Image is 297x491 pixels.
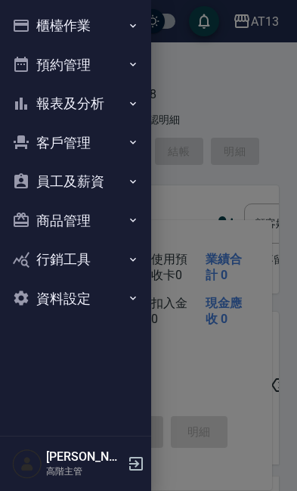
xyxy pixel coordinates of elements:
h5: [PERSON_NAME] [46,449,123,465]
button: 櫃檯作業 [6,6,145,45]
button: 商品管理 [6,201,145,241]
button: 客戶管理 [6,123,145,163]
button: 員工及薪資 [6,162,145,201]
button: 行銷工具 [6,240,145,279]
button: 資料設定 [6,279,145,319]
p: 高階主管 [46,465,123,478]
img: Person [12,449,42,479]
button: 預約管理 [6,45,145,85]
button: 報表及分析 [6,84,145,123]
